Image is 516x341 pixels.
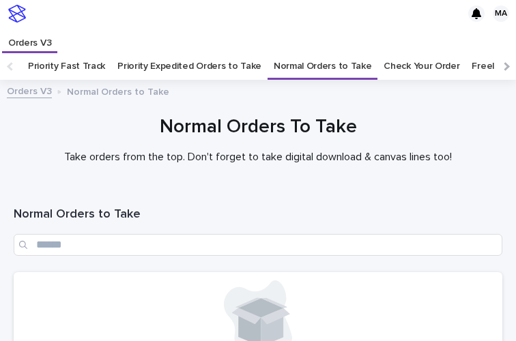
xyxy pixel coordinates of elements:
[2,27,57,51] a: Orders V3
[8,27,51,49] p: Orders V3
[67,83,169,98] p: Normal Orders to Take
[14,151,502,164] p: Take orders from the top. Don't forget to take digital download & canvas lines too!
[493,5,509,22] div: MA
[117,53,261,80] a: Priority Expedited Orders to Take
[7,83,52,98] a: Orders V3
[274,53,372,80] a: Normal Orders to Take
[384,53,459,80] a: Check Your Order
[28,53,105,80] a: Priority Fast Track
[14,207,502,223] h1: Normal Orders to Take
[8,5,26,23] img: stacker-logo-s-only.png
[14,115,502,140] h1: Normal Orders To Take
[14,234,502,256] input: Search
